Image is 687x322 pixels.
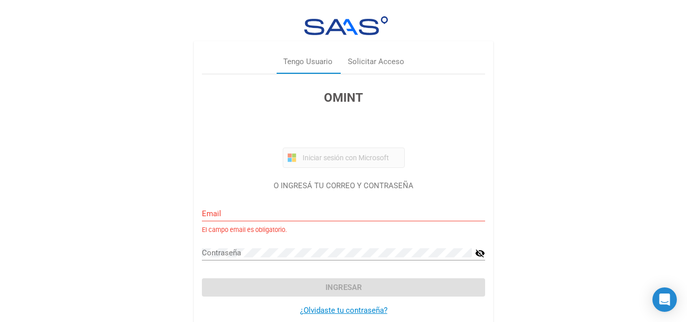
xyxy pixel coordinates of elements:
[475,247,485,259] mat-icon: visibility_off
[348,56,404,68] div: Solicitar Acceso
[278,118,410,140] iframe: Botón Iniciar sesión con Google
[202,278,485,297] button: Ingresar
[202,225,287,235] small: El campo email es obligatorio.
[202,180,485,192] p: O INGRESÁ TU CORREO Y CONTRASEÑA
[202,89,485,107] h3: OMINT
[300,306,387,315] a: ¿Olvidaste tu contraseña?
[652,287,677,312] div: Open Intercom Messenger
[283,148,405,168] button: Iniciar sesión con Microsoft
[325,283,362,292] span: Ingresar
[301,154,400,162] span: Iniciar sesión con Microsoft
[283,56,333,68] div: Tengo Usuario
